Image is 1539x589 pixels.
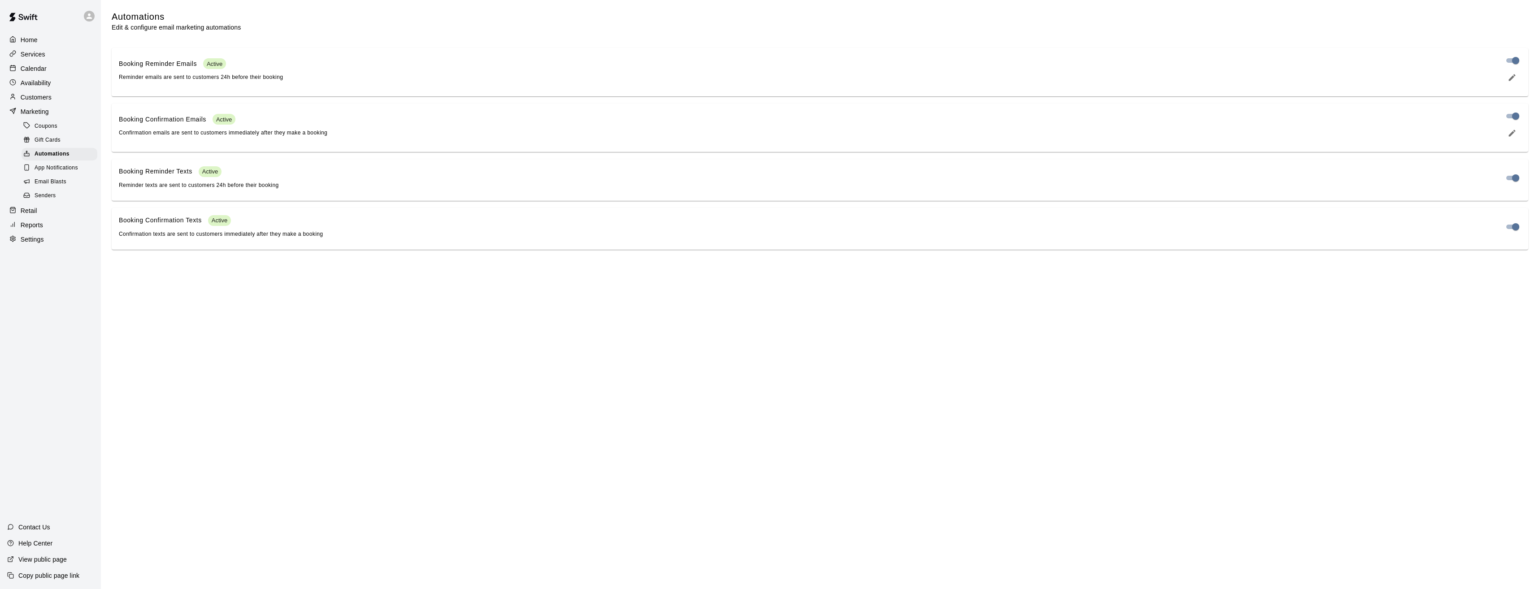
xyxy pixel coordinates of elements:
div: Email Blasts [22,176,97,188]
a: Email Blasts [22,175,101,189]
p: Availability [21,78,51,87]
span: Active [199,168,222,175]
div: Coupons [22,120,97,133]
p: Home [21,35,38,44]
a: Settings [7,233,94,246]
h5: Automations [112,11,241,23]
span: Confirmation texts are sent to customers immediately after they make a booking [119,231,323,237]
button: edit [1503,69,1521,86]
span: Active [203,61,226,67]
p: Contact Us [18,523,50,532]
p: Services [21,50,45,59]
a: Customers [7,91,94,104]
p: Settings [21,235,44,244]
p: Booking Reminder Emails [119,59,197,69]
span: Email Blasts [35,178,66,186]
a: Gift Cards [22,133,101,147]
a: Calendar [7,62,94,75]
p: Edit & configure email marketing automations [112,23,241,32]
a: Home [7,33,94,47]
a: App Notifications [22,161,101,175]
div: App Notifications [22,162,97,174]
span: Confirmation emails are sent to customers immediately after they make a booking [119,130,327,136]
p: Retail [21,206,37,215]
a: Senders [22,189,101,203]
a: Marketing [7,105,94,118]
a: Retail [7,204,94,217]
p: Marketing [21,107,49,116]
p: Help Center [18,539,52,548]
div: Gift Cards [22,134,97,147]
p: Reports [21,221,43,230]
p: Copy public page link [18,571,79,580]
span: Reminder texts are sent to customers 24h before their booking [119,182,279,188]
span: Senders [35,191,56,200]
span: Coupons [35,122,57,131]
div: Senders [22,190,97,202]
span: Automations [35,150,70,159]
a: Availability [7,76,94,90]
button: edit [1503,125,1521,141]
a: Services [7,48,94,61]
span: Active [213,116,235,123]
div: Automations [22,148,97,160]
a: Automations [22,147,101,161]
p: Booking Confirmation Emails [119,115,206,124]
span: App Notifications [35,164,78,173]
a: Coupons [22,119,101,133]
span: Gift Cards [35,136,61,145]
a: Reports [7,218,94,232]
span: Reminder emails are sent to customers 24h before their booking [119,74,283,80]
p: Customers [21,93,52,102]
p: Calendar [21,64,47,73]
p: View public page [18,555,67,564]
p: Booking Confirmation Texts [119,216,202,225]
p: Booking Reminder Texts [119,167,192,176]
span: Active [208,217,231,224]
